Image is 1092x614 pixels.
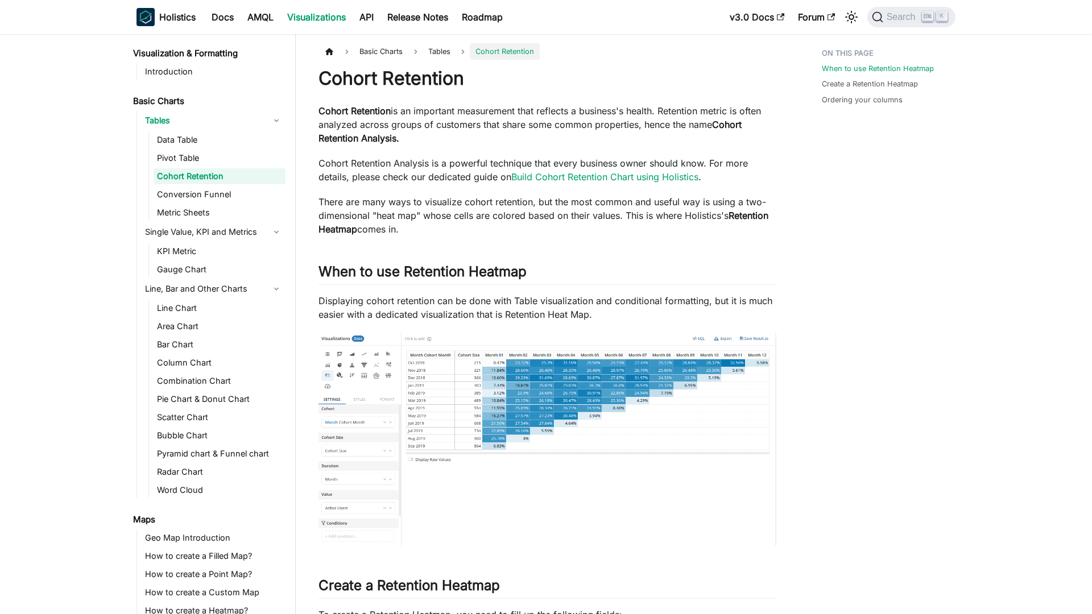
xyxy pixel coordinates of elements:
a: Line Chart [154,300,286,316]
a: Tables [142,111,286,130]
h1: Cohort Retention [318,67,776,90]
a: Forum [791,8,842,26]
span: Basic Charts [354,43,408,60]
a: Home page [318,43,340,60]
a: How to create a Custom Map [142,584,286,600]
a: HolisticsHolistics [136,8,196,26]
a: Bar Chart [154,337,286,352]
a: Build Cohort Retention Chart using Holistics [511,171,698,182]
a: Line, Bar and Other Charts [142,280,286,298]
a: Metric Sheets [154,205,286,221]
a: Release Notes [380,8,455,26]
a: Maps [130,512,286,528]
a: Cohort Retention [154,168,286,184]
a: Pivot Table [154,150,286,166]
a: v3.0 Docs [723,8,791,26]
h2: When to use Retention Heatmap [318,263,776,285]
strong: Cohort Retention [318,105,391,117]
p: Cohort Retention Analysis is a powerful technique that every business owner should know. For more... [318,156,776,184]
a: Ordering your columns [822,94,903,105]
img: Holistics [136,8,155,26]
h2: Create a Retention Heatmap [318,577,776,599]
a: When to use Retention Heatmap [822,63,934,74]
a: Visualizations [280,8,353,26]
a: Single Value, KPI and Metrics [142,223,286,241]
p: Displaying cohort retention can be done with Table visualization and conditional formatting, but ... [318,294,776,321]
button: Switch between dark and light mode (currently light mode) [842,8,861,26]
a: Docs [205,8,241,26]
kbd: K [936,11,948,22]
nav: Docs sidebar [125,34,296,614]
span: Cohort Retention [470,43,540,60]
a: Roadmap [455,8,510,26]
a: AMQL [241,8,280,26]
a: Create a Retention Heatmap [822,78,918,89]
span: Tables [423,43,456,60]
p: is an important measurement that reflects a business's health. Retention metric is often analyzed... [318,104,776,145]
nav: Breadcrumbs [318,43,776,60]
button: Search (Ctrl+K) [867,7,955,27]
a: Visualization & Formatting [130,45,286,61]
a: Data Table [154,132,286,148]
a: How to create a Filled Map? [142,548,286,564]
span: Search [883,12,923,22]
p: There are many ways to visualize cohort retention, but the most common and useful way is using a ... [318,195,776,236]
a: Column Chart [154,355,286,371]
a: Word Cloud [154,482,286,498]
a: KPI Metric [154,243,286,259]
a: Conversion Funnel [154,186,286,202]
a: Geo Map Introduction [142,530,286,546]
b: Holistics [159,10,196,24]
a: How to create a Point Map? [142,566,286,582]
a: API [353,8,380,26]
a: Combination Chart [154,373,286,389]
a: Pyramid chart & Funnel chart [154,446,286,462]
a: Basic Charts [130,93,286,109]
a: Pie Chart & Donut Chart [154,391,286,407]
a: Introduction [142,64,286,80]
a: Area Chart [154,318,286,334]
a: Radar Chart [154,464,286,480]
a: Scatter Chart [154,409,286,425]
a: Bubble Chart [154,428,286,443]
a: Gauge Chart [154,262,286,277]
